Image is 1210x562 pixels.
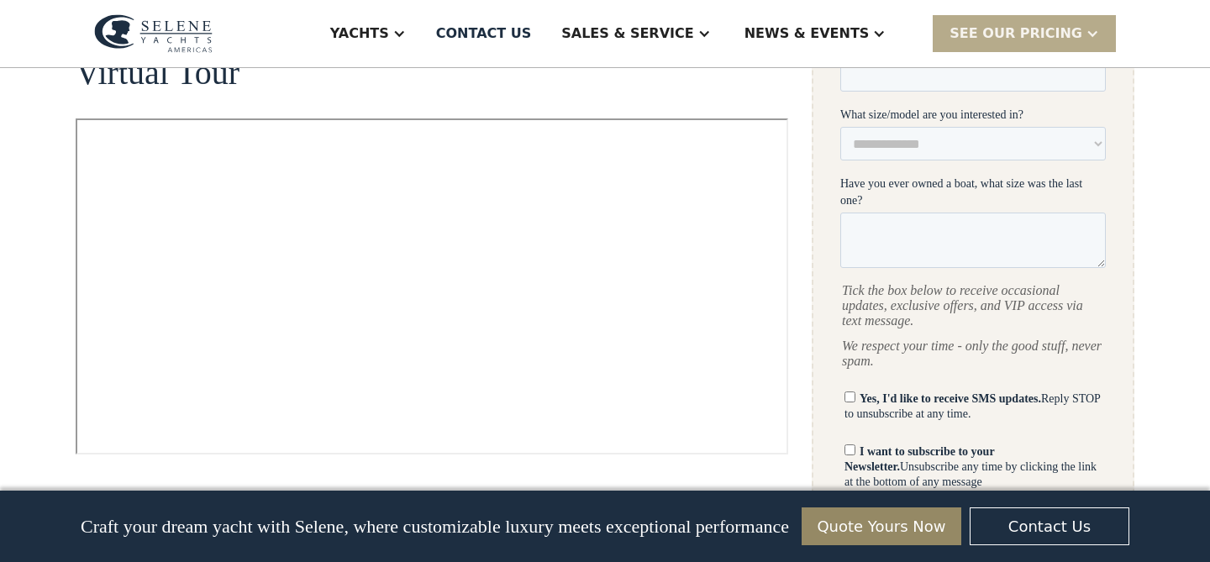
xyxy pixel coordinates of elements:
div: News & EVENTS [744,24,870,44]
div: Yachts [330,24,389,44]
h2: Virtual Tour [76,55,788,92]
div: SEE Our Pricing [950,24,1082,44]
img: logo [94,14,213,53]
iframe: Virtual Tour [76,118,788,454]
div: Sales & Service [561,24,693,44]
div: Contact US [436,24,532,44]
a: Quote Yours Now [802,507,961,545]
div: SEE Our Pricing [933,15,1116,51]
a: Contact Us [970,507,1129,545]
p: Craft your dream yacht with Selene, where customizable luxury meets exceptional performance [81,516,789,538]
